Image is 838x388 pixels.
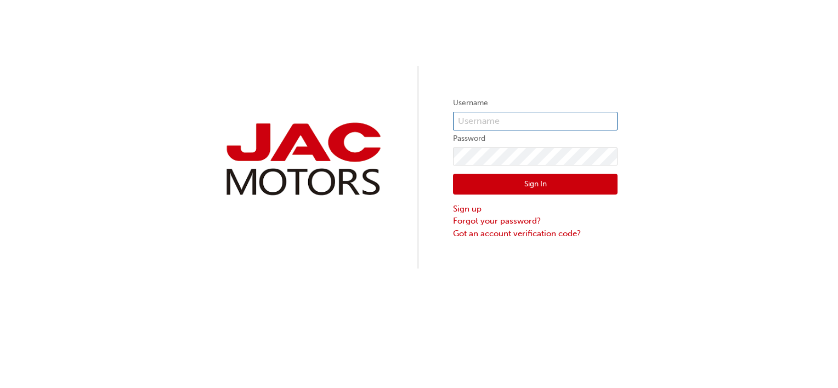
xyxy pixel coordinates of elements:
[453,227,618,240] a: Got an account verification code?
[220,118,385,200] img: jac-portal
[453,174,618,195] button: Sign In
[453,96,618,110] label: Username
[453,215,618,227] a: Forgot your password?
[453,203,618,215] a: Sign up
[453,112,618,130] input: Username
[453,132,618,145] label: Password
